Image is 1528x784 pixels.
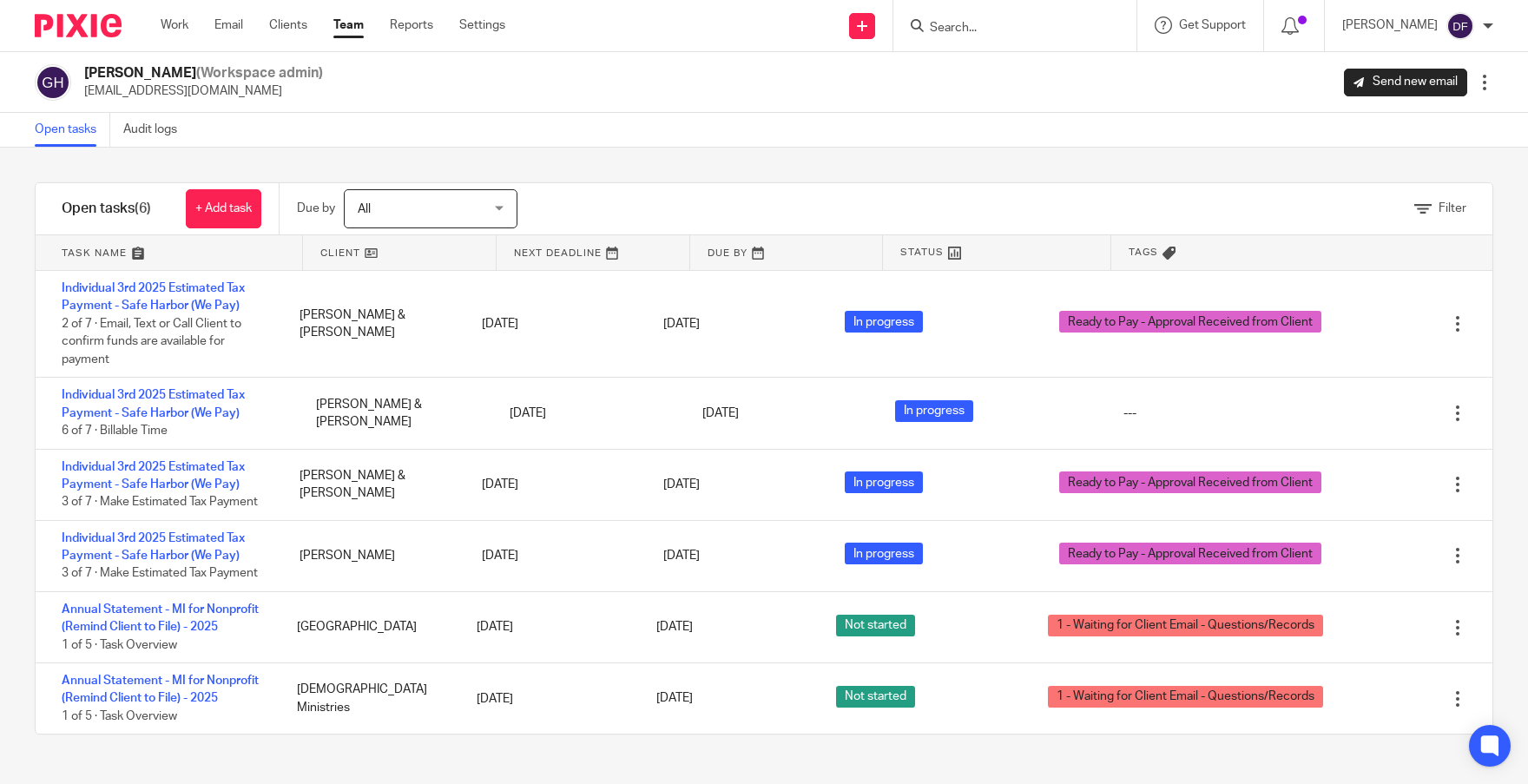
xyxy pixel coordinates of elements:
[35,14,122,37] img: Pixie
[62,282,245,312] a: Individual 3rd 2025 Estimated Tax Payment - Safe Harbor (We Pay)
[663,550,700,562] span: [DATE]
[62,568,258,580] span: 3 of 7 · Make Estimated Tax Payment
[35,64,71,101] img: svg%3E
[282,458,464,511] div: [PERSON_NAME] & [PERSON_NAME]
[845,543,923,564] span: In progress
[895,400,973,422] span: In progress
[1059,311,1321,333] span: Ready to Pay - Approval Received from Client
[1059,471,1321,493] span: Ready to Pay - Approval Received from Client
[135,201,151,215] span: (6)
[35,113,110,147] a: Open tasks
[84,82,323,100] p: [EMAIL_ADDRESS][DOMAIN_NAME]
[702,407,739,419] span: [DATE]
[123,113,190,147] a: Audit logs
[1446,12,1474,40] img: svg%3E
[186,189,261,228] a: + Add task
[62,496,258,508] span: 3 of 7 · Make Estimated Tax Payment
[280,609,459,644] div: [GEOGRAPHIC_DATA]
[269,16,307,34] a: Clients
[282,538,464,573] div: [PERSON_NAME]
[464,538,646,573] div: [DATE]
[459,609,639,644] div: [DATE]
[62,675,259,704] a: Annual Statement - MI for Nonprofit (Remind Client to File) - 2025
[464,467,646,502] div: [DATE]
[1048,686,1323,708] span: 1 - Waiting for Client Email - Questions/Records
[1179,19,1246,31] span: Get Support
[928,21,1084,36] input: Search
[1344,69,1467,96] a: Send new email
[464,306,646,341] div: [DATE]
[1048,615,1323,636] span: 1 - Waiting for Client Email - Questions/Records
[1123,405,1136,422] div: ---
[492,396,685,431] div: [DATE]
[459,682,639,716] div: [DATE]
[1129,245,1158,260] span: Tags
[358,203,371,215] span: All
[900,245,944,260] span: Status
[845,471,923,493] span: In progress
[845,311,923,333] span: In progress
[62,318,241,366] span: 2 of 7 · Email, Text or Call Client to confirm funds are available for payment
[836,686,915,708] span: Not started
[282,298,464,351] div: [PERSON_NAME] & [PERSON_NAME]
[62,710,177,722] span: 1 of 5 · Task Overview
[62,639,177,651] span: 1 of 5 · Task Overview
[62,532,245,562] a: Individual 3rd 2025 Estimated Tax Payment - Safe Harbor (We Pay)
[1342,16,1438,34] p: [PERSON_NAME]
[62,425,168,437] span: 6 of 7 · Billable Time
[663,318,700,330] span: [DATE]
[656,622,693,634] span: [DATE]
[62,200,151,218] h1: Open tasks
[161,16,188,34] a: Work
[62,461,245,491] a: Individual 3rd 2025 Estimated Tax Payment - Safe Harbor (We Pay)
[836,615,915,636] span: Not started
[390,16,433,34] a: Reports
[62,389,245,418] a: Individual 3rd 2025 Estimated Tax Payment - Safe Harbor (We Pay)
[1439,202,1466,214] span: Filter
[297,200,335,217] p: Due by
[196,66,323,80] span: (Workspace admin)
[280,672,459,725] div: [DEMOGRAPHIC_DATA] Ministries
[62,603,259,633] a: Annual Statement - MI for Nonprofit (Remind Client to File) - 2025
[299,387,491,440] div: [PERSON_NAME] & [PERSON_NAME]
[214,16,243,34] a: Email
[333,16,364,34] a: Team
[656,693,693,705] span: [DATE]
[663,478,700,491] span: [DATE]
[1059,543,1321,564] span: Ready to Pay - Approval Received from Client
[459,16,505,34] a: Settings
[84,64,323,82] h2: [PERSON_NAME]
